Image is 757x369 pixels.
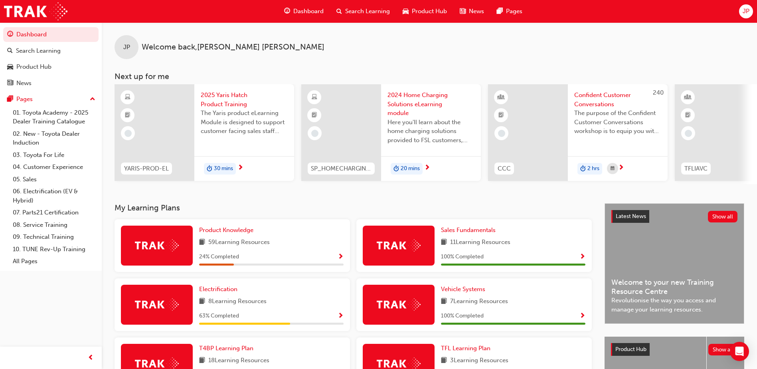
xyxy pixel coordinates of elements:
span: learningRecordVerb_NONE-icon [498,130,505,137]
span: Pages [506,7,522,16]
span: Vehicle Systems [441,286,485,293]
span: CCC [498,164,511,173]
span: 2025 Yaris Hatch Product Training [201,91,288,109]
span: next-icon [618,165,624,172]
span: search-icon [7,48,13,55]
span: Show Progress [579,313,585,320]
span: 3 Learning Resources [450,356,508,366]
span: learningRecordVerb_NONE-icon [685,130,692,137]
a: 04. Customer Experience [10,161,99,173]
span: search-icon [336,6,342,16]
span: 24 % Completed [199,252,239,262]
a: Product HubShow all [611,343,738,356]
div: News [16,79,32,88]
button: DashboardSearch LearningProduct HubNews [3,26,99,92]
span: car-icon [7,63,13,71]
span: learningRecordVerb_NONE-icon [311,130,318,137]
a: 10. TUNE Rev-Up Training [10,243,99,256]
a: 06. Electrification (EV & Hybrid) [10,185,99,206]
span: 2 hrs [587,164,599,173]
span: YARIS-PROD-EL [124,164,169,173]
a: Electrification [199,285,241,294]
a: Latest NewsShow all [611,210,737,223]
div: Search Learning [16,46,61,56]
span: Revolutionise the way you access and manage your learning resources. [611,296,737,314]
span: News [469,7,484,16]
span: book-icon [441,238,447,248]
span: SP_HOMECHARGING_0224_EL01 [311,164,372,173]
span: 11 Learning Resources [450,238,510,248]
span: Welcome to your new Training Resource Centre [611,278,737,296]
span: 2024 Home Charging Solutions eLearning module [387,91,474,118]
span: The purpose of the Confident Customer Conversations workshop is to equip you with tools to commun... [574,109,661,136]
span: news-icon [460,6,466,16]
span: Product Knowledge [199,226,253,234]
span: 30 mins [214,164,233,173]
span: news-icon [7,80,13,87]
span: book-icon [199,356,205,366]
span: Here you'll learn about the home charging solutions provided to FSL customers, and the process us... [387,118,474,145]
a: Vehicle Systems [441,285,488,294]
a: 03. Toyota For Life [10,149,99,161]
img: Trak [135,298,179,311]
a: Search Learning [3,44,99,58]
span: learningResourceType_INSTRUCTOR_LED-icon [498,92,504,103]
span: duration-icon [580,164,586,174]
span: Product Hub [615,346,646,353]
span: 20 mins [401,164,420,173]
a: Dashboard [3,27,99,42]
span: car-icon [403,6,409,16]
a: Product Knowledge [199,226,257,235]
span: learningRecordVerb_NONE-icon [125,130,132,137]
a: 05. Sales [10,173,99,186]
button: Pages [3,92,99,107]
a: 07. Parts21 Certification [10,206,99,219]
span: booktick-icon [125,110,130,121]
span: pages-icon [497,6,503,16]
span: Welcome back , [PERSON_NAME] [PERSON_NAME] [142,43,324,52]
span: Latest News [616,213,646,220]
span: JP [123,43,130,52]
span: Show Progress [338,254,344,261]
button: Show Progress [579,252,585,262]
button: Show all [708,344,738,355]
span: TFLIAVC [684,164,708,173]
img: Trak [377,298,421,311]
span: guage-icon [284,6,290,16]
span: book-icon [441,356,447,366]
h3: Next up for me [102,72,757,81]
img: Trak [377,239,421,252]
span: 63 % Completed [199,311,239,321]
a: News [3,76,99,91]
span: 100 % Completed [441,252,484,262]
span: book-icon [441,297,447,307]
span: up-icon [90,94,95,105]
span: 59 Learning Resources [208,238,270,248]
span: duration-icon [393,164,399,174]
span: next-icon [424,165,430,172]
a: 09. Technical Training [10,231,99,243]
span: TFL Learning Plan [441,345,490,352]
span: learningResourceType_ELEARNING-icon [312,92,317,103]
span: 7 Learning Resources [450,297,508,307]
a: guage-iconDashboard [278,3,330,20]
button: Show Progress [579,311,585,321]
span: The Yaris product eLearning Module is designed to support customer facing sales staff with introd... [201,109,288,136]
span: booktick-icon [685,110,691,121]
a: news-iconNews [453,3,490,20]
div: Pages [16,95,33,104]
a: Latest NewsShow allWelcome to your new Training Resource CentreRevolutionise the way you access a... [605,203,744,324]
span: Product Hub [412,7,447,16]
a: YARIS-PROD-EL2025 Yaris Hatch Product TrainingThe Yaris product eLearning Module is designed to s... [115,84,294,181]
a: car-iconProduct Hub [396,3,453,20]
a: Product Hub [3,60,99,74]
a: SP_HOMECHARGING_0224_EL012024 Home Charging Solutions eLearning moduleHere you'll learn about the... [301,84,481,181]
span: prev-icon [88,353,94,363]
span: next-icon [237,165,243,172]
a: All Pages [10,255,99,268]
span: duration-icon [207,164,212,174]
span: learningResourceType_INSTRUCTOR_LED-icon [685,92,691,103]
button: Show Progress [338,311,344,321]
span: book-icon [199,238,205,248]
